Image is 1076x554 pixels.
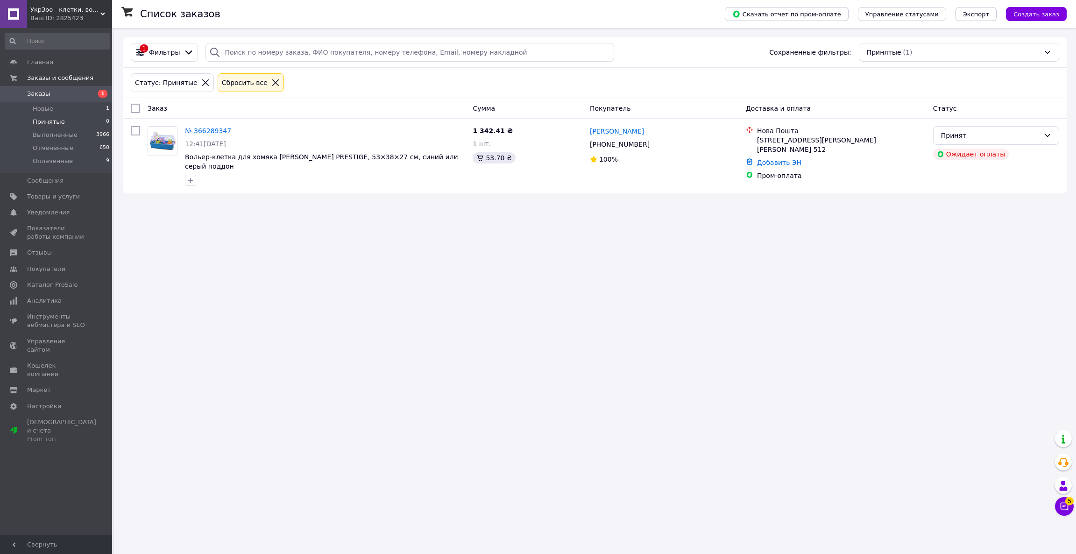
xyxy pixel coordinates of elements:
span: 1 [106,105,109,113]
span: 100% [599,156,618,163]
span: 5 [1065,497,1074,505]
span: Создать заказ [1013,11,1059,18]
span: Сумма [473,105,495,112]
span: Показатели работы компании [27,224,86,241]
h1: Список заказов [140,8,220,20]
div: Статус: Принятые [133,78,199,88]
span: Заказы [27,90,50,98]
span: 1 342.41 ₴ [473,127,513,135]
button: Управление статусами [858,7,946,21]
a: Создать заказ [997,10,1067,17]
span: Аналитика [27,297,62,305]
img: Фото товару [148,127,177,156]
span: Товары и услуги [27,192,80,201]
span: Заказы и сообщения [27,74,93,82]
button: Чат с покупателем5 [1055,497,1074,516]
div: [PHONE_NUMBER] [588,138,651,151]
span: Сообщения [27,177,64,185]
span: Принятые [33,118,65,126]
span: Доставка и оплата [746,105,811,112]
span: 650 [99,144,109,152]
div: [STREET_ADDRESS][PERSON_NAME][PERSON_NAME] 512 [757,135,926,154]
span: Покупатели [27,265,65,273]
span: Скачать отчет по пром-оплате [732,10,841,18]
button: Создать заказ [1006,7,1067,21]
span: Статус [933,105,957,112]
a: Добавить ЭН [757,159,801,166]
button: Экспорт [956,7,997,21]
a: [PERSON_NAME] [590,127,644,136]
span: Принятые [867,48,901,57]
span: Отзывы [27,249,52,257]
span: [DEMOGRAPHIC_DATA] и счета [27,418,96,444]
span: 9 [106,157,109,165]
div: Сбросить все [220,78,269,88]
span: 3966 [96,131,109,139]
span: Кошелек компании [27,362,86,378]
span: Уведомления [27,208,70,217]
span: Главная [27,58,53,66]
span: Фильтры [149,48,180,57]
a: № 366289347 [185,127,231,135]
span: 12:41[DATE] [185,140,226,148]
span: 1 [98,90,107,98]
span: Покупатель [590,105,631,112]
span: (1) [903,49,913,56]
span: Настройки [27,402,61,411]
span: Управление статусами [865,11,939,18]
span: Каталог ProSale [27,281,78,289]
span: Заказ [148,105,167,112]
div: Ваш ID: 2825423 [30,14,112,22]
span: Управление сайтом [27,337,86,354]
a: Фото товару [148,126,177,156]
span: УкрЗоо - клетки, вольеры, корма, лакомства, витамины, ошейники, туалеты, для котов, собак, грызунов [30,6,100,14]
div: 53.70 ₴ [473,152,515,163]
input: Поиск [5,33,110,50]
span: Оплаченные [33,157,73,165]
div: Нова Пошта [757,126,926,135]
div: Пром-оплата [757,171,926,180]
span: Экспорт [963,11,989,18]
button: Скачать отчет по пром-оплате [725,7,849,21]
span: Маркет [27,386,51,394]
span: 0 [106,118,109,126]
a: Вольер-клетка для хомяка [PERSON_NAME] PRESTIGE, 53×38×27 см, синий или серый поддон [185,153,458,170]
div: Принят [941,130,1040,141]
span: Инструменты вебмастера и SEO [27,313,86,329]
span: 1 шт. [473,140,491,148]
input: Поиск по номеру заказа, ФИО покупателя, номеру телефона, Email, номеру накладной [205,43,614,62]
span: Отмененные [33,144,73,152]
span: Сохраненные фильтры: [769,48,851,57]
div: Ожидает оплаты [933,149,1009,160]
span: Выполненные [33,131,78,139]
div: Prom топ [27,435,96,443]
span: Новые [33,105,53,113]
